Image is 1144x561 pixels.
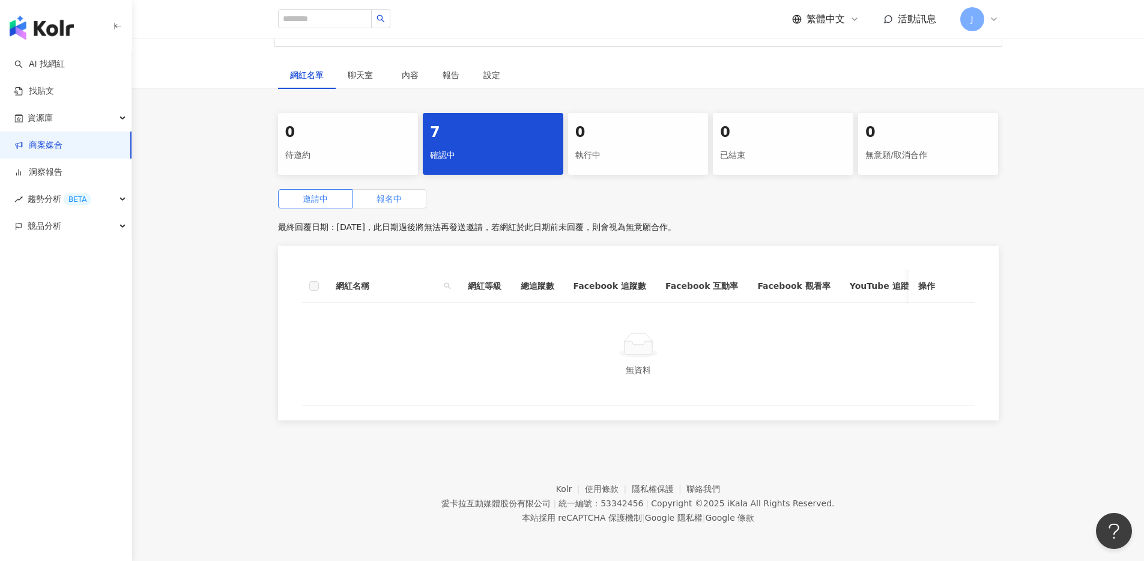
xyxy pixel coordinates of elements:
[14,166,62,178] a: 洞察報告
[727,499,748,508] a: iKala
[585,484,632,494] a: 使用條款
[865,123,991,143] div: 0
[703,513,706,523] span: |
[564,270,656,303] th: Facebook 追蹤數
[458,270,511,303] th: 網紅等級
[377,194,402,204] span: 報名中
[10,16,74,40] img: logo
[522,511,754,525] span: 本站採用 reCAPTCHA 保護機制
[646,499,649,508] span: |
[575,145,701,166] div: 執行中
[14,195,23,204] span: rise
[632,484,687,494] a: 隱私權保護
[64,193,91,205] div: BETA
[28,186,91,213] span: 趨勢分析
[651,499,834,508] div: Copyright © 2025 All Rights Reserved.
[970,13,973,26] span: J
[377,14,385,23] span: search
[430,123,556,143] div: 7
[278,218,999,236] p: 最終回覆日期：[DATE]，此日期過後將無法再發送邀請，若網紅於此日期前未回覆，則會視為無意願合作。
[402,68,419,82] div: 內容
[558,499,643,508] div: 統一編號：53342456
[483,68,500,82] div: 設定
[705,513,754,523] a: Google 條款
[348,71,378,79] span: 聊天室
[656,270,748,303] th: Facebook 互動率
[28,213,61,240] span: 競品分析
[14,58,65,70] a: searchAI 找網紅
[285,145,411,166] div: 待邀約
[556,484,585,494] a: Kolr
[909,270,975,303] th: 操作
[686,484,720,494] a: 聯絡我們
[441,499,551,508] div: 愛卡拉互動媒體股份有限公司
[14,85,54,97] a: 找貼文
[444,282,451,290] span: search
[28,105,53,132] span: 資源庫
[430,145,556,166] div: 確認中
[575,123,701,143] div: 0
[645,513,703,523] a: Google 隱私權
[1096,513,1132,549] iframe: Help Scout Beacon - Open
[807,13,845,26] span: 繁體中文
[720,145,846,166] div: 已結束
[865,145,991,166] div: 無意願/取消合作
[553,499,556,508] span: |
[642,513,645,523] span: |
[443,68,459,82] div: 報告
[898,13,936,25] span: 活動訊息
[748,270,840,303] th: Facebook 觀看率
[336,279,439,293] span: 網紅名稱
[441,277,453,295] span: search
[316,363,960,377] div: 無資料
[285,123,411,143] div: 0
[14,139,62,151] a: 商案媒合
[720,123,846,143] div: 0
[511,270,564,303] th: 總追蹤數
[840,270,927,303] th: YouTube 追蹤數
[290,68,324,82] div: 網紅名單
[303,194,328,204] span: 邀請中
